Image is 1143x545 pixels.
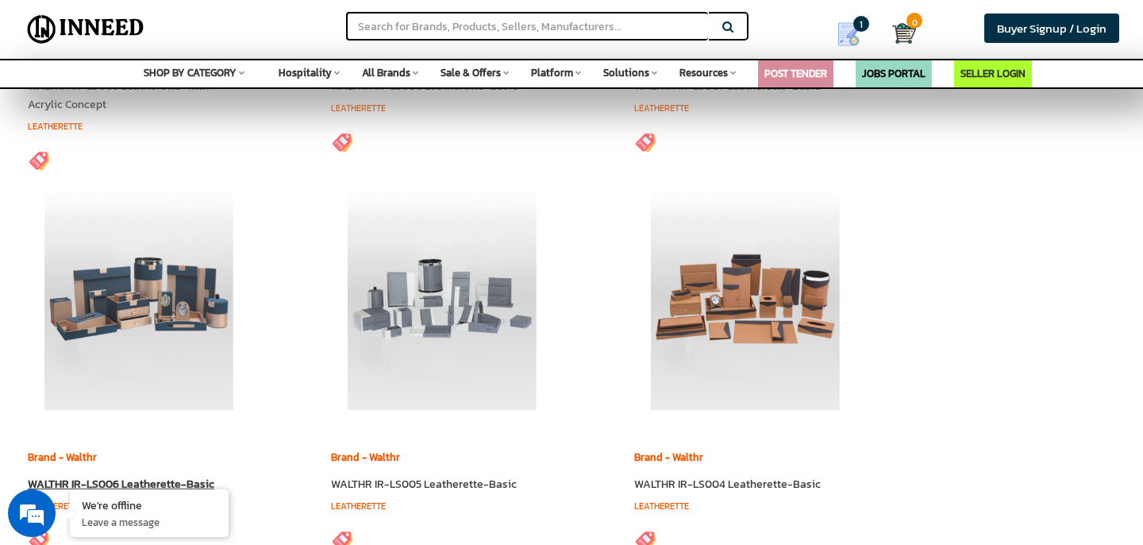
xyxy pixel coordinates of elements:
[634,450,703,465] a: Brand - Walthr
[362,65,410,80] span: All Brands
[837,22,860,46] img: Show My Quotes
[679,65,728,80] span: Resources
[125,353,202,364] em: Driven by SalesIQ
[906,13,922,29] span: 0
[960,66,1026,81] a: SELLER LOGIN
[634,102,689,114] a: Leatherette
[331,78,518,95] a: WALTHR IR-LS008 Leatherette-Basic
[8,370,302,426] textarea: Type your message and click 'Submit'
[984,14,1119,43] a: Buyer Signup / Login
[28,476,214,493] a: WALTHR IR-LS006 Leatherette-Basic
[233,426,288,447] em: Submit
[331,129,355,153] img: inneed-price-tag.png
[634,78,820,95] a: WALTHR IR-LS007 Leatherette-Basic
[346,12,708,41] input: Search for Brands, Products, Sellers, Manufacturers...
[28,450,97,465] a: Brand - Walthr
[331,187,553,410] img: 75877-large_default.jpg
[634,187,856,410] img: 75874-large_default.jpg
[331,450,400,465] a: Brand - Walthr
[28,187,250,410] img: 75879-large_default.jpg
[634,500,689,512] a: Leatherette
[634,476,821,493] a: WALTHR IR-LS004 Leatherette-Basic
[818,16,892,52] a: my Quotes 1
[260,8,298,46] div: Minimize live chat window
[862,66,926,81] a: JOBS PORTAL
[82,515,217,529] p: Leave a message
[144,65,237,80] span: SHOP BY CATEGORY
[634,129,658,153] img: inneed-price-tag.png
[110,354,121,363] img: salesiqlogo_leal7QplfZFryJ6FIlVepeu7OftD7mt8q6exU6-34PB8prfIgodN67KcxXM9Y7JQ_.png
[441,65,501,80] span: Sale & Offers
[531,65,573,80] span: Platform
[853,16,869,32] span: 1
[997,19,1106,37] span: Buyer Signup / Login
[27,95,67,104] img: logo_Zg8I0qSkbAqR2WFHt3p6CTuqpyXMFPubPcD2OT02zFN43Cy9FUNNG3NEPhM_Q1qe_.png
[28,78,209,113] a: WALTHR IR-LS009 Leatherette-With Acrylic Concept
[82,497,217,512] div: We're offline
[603,65,649,80] span: Solutions
[279,65,332,80] span: Hospitality
[764,66,827,81] a: POST TENDER
[28,148,52,172] img: inneed-price-tag.png
[33,168,277,329] span: We are offline. Please leave us a message.
[83,89,267,110] div: Leave a message
[892,21,916,45] img: Cart
[21,10,150,49] img: Inneed.Market
[892,16,903,51] a: Cart 0
[331,102,386,114] a: Leatherette
[331,476,517,493] a: WALTHR IR-LS005 Leatherette-Basic
[331,500,386,512] a: Leatherette
[28,120,83,133] a: Leatherette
